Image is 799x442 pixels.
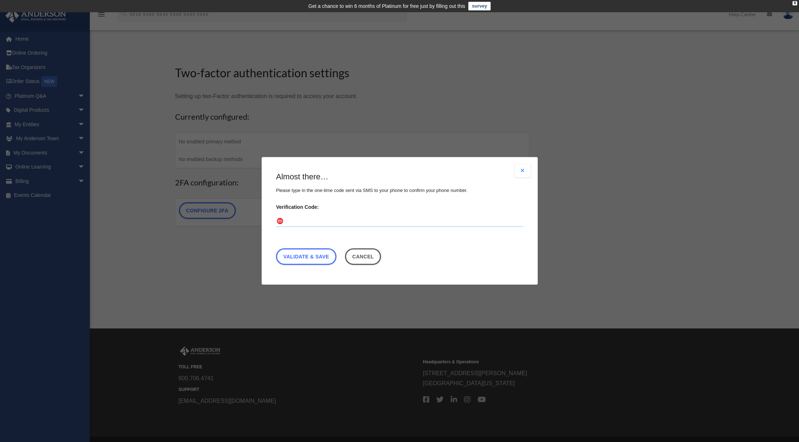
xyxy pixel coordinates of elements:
[515,164,531,177] button: Close modal
[276,249,336,265] a: Validate & Save
[793,1,797,5] div: close
[276,171,523,183] h3: Almost there…
[276,216,523,227] input: Verification Code:
[276,202,523,212] label: Verification Code:
[468,2,491,10] a: survey
[308,2,465,10] div: Get a chance to win 6 months of Platinum for free just by filling out this
[276,186,523,195] p: Please type in the one-time code sent via SMS to your phone to confirm your phone number.
[345,249,381,265] button: Close this dialog window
